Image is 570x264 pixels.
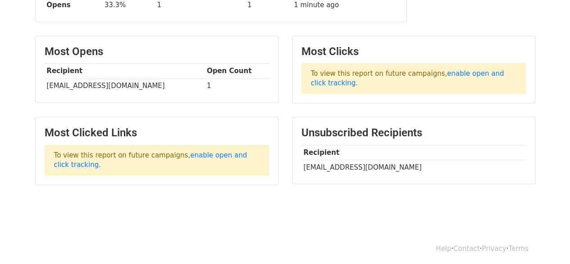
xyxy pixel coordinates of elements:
td: 1 [205,79,269,93]
div: Csevegés widget [525,221,570,264]
p: To view this report on future campaigns, . [301,63,526,94]
h3: Unsubscribed Recipients [301,126,526,139]
h3: Most Opens [45,45,269,58]
a: Help [436,245,451,253]
td: [EMAIL_ADDRESS][DOMAIN_NAME] [301,160,526,175]
p: To view this report on future campaigns, . [45,145,269,176]
a: Privacy [482,245,506,253]
a: Terms [508,245,528,253]
a: Contact [453,245,479,253]
h3: Most Clicked Links [45,126,269,139]
th: Recipient [45,64,205,79]
th: Open Count [205,64,269,79]
th: Recipient [301,145,526,160]
h3: Most Clicks [301,45,526,58]
td: [EMAIL_ADDRESS][DOMAIN_NAME] [45,79,205,93]
iframe: Chat Widget [525,221,570,264]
